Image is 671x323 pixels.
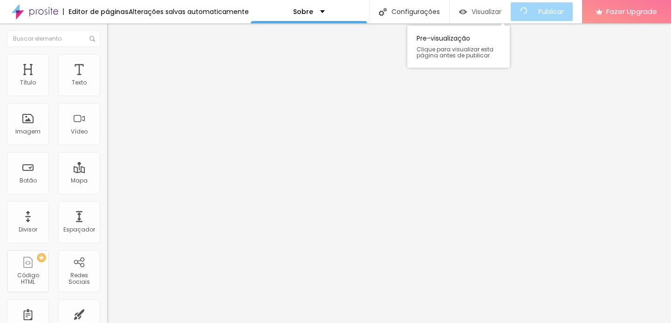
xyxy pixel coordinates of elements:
[450,2,511,21] button: Visualizar
[293,8,313,15] p: Sobre
[459,8,467,16] img: view-1.svg
[15,128,41,135] div: Imagem
[71,128,88,135] div: Vídeo
[107,23,671,323] iframe: Editor
[129,8,249,15] div: Alterações salvas automaticamente
[379,8,387,16] img: Icone
[72,79,87,86] div: Texto
[20,177,37,184] div: Botão
[63,8,129,15] div: Editor de páginas
[472,8,501,15] span: Visualizar
[19,226,37,233] div: Divisor
[511,2,573,21] button: Publicar
[407,26,510,68] div: Pre-visualização
[20,79,36,86] div: Título
[9,272,46,286] div: Código HTML
[7,30,100,47] input: Buscar elemento
[71,177,88,184] div: Mapa
[606,7,657,15] span: Fazer Upgrade
[61,272,97,286] div: Redes Sociais
[417,46,500,58] span: Clique para visualizar esta página antes de publicar.
[538,8,564,15] span: Publicar
[89,36,95,42] img: Icone
[63,226,95,233] div: Espaçador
